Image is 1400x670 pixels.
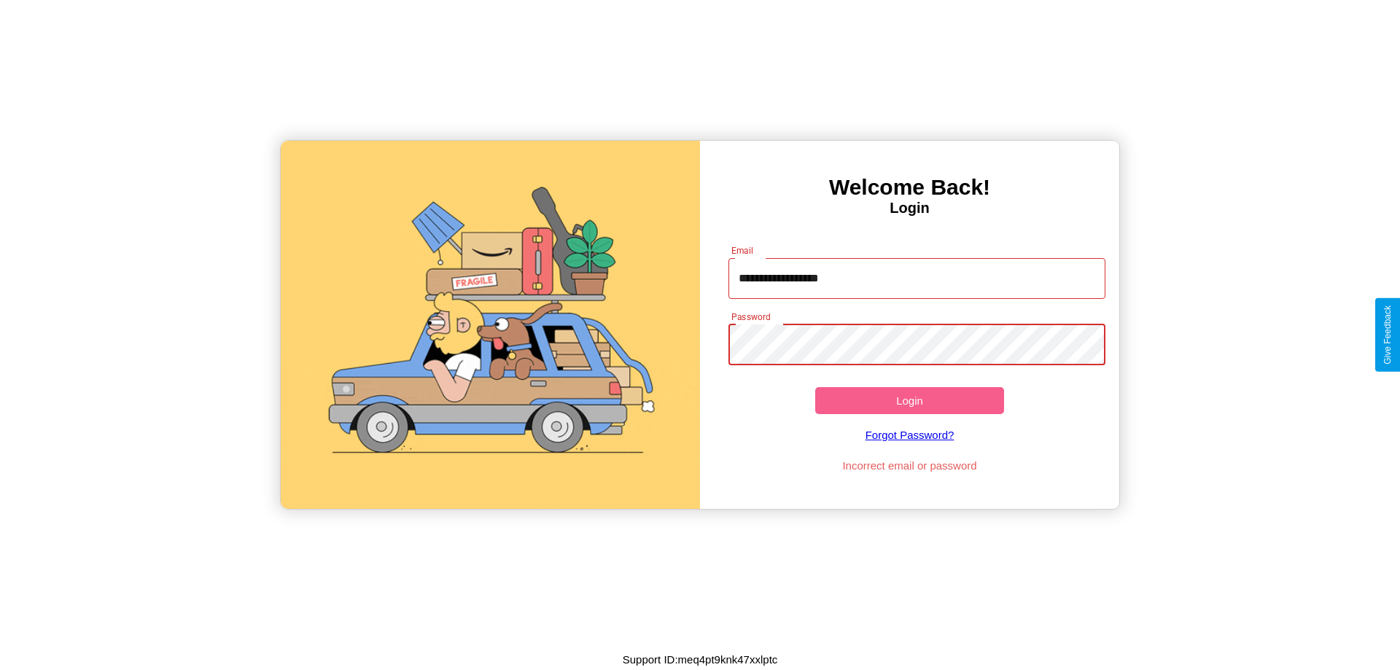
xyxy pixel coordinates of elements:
div: Give Feedback [1382,305,1393,365]
label: Password [731,311,770,323]
p: Incorrect email or password [721,456,1099,475]
p: Support ID: meq4pt9knk47xxlptc [623,650,778,669]
h4: Login [700,200,1119,217]
h3: Welcome Back! [700,175,1119,200]
label: Email [731,244,754,257]
img: gif [281,141,700,509]
a: Forgot Password? [721,414,1099,456]
button: Login [815,387,1004,414]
